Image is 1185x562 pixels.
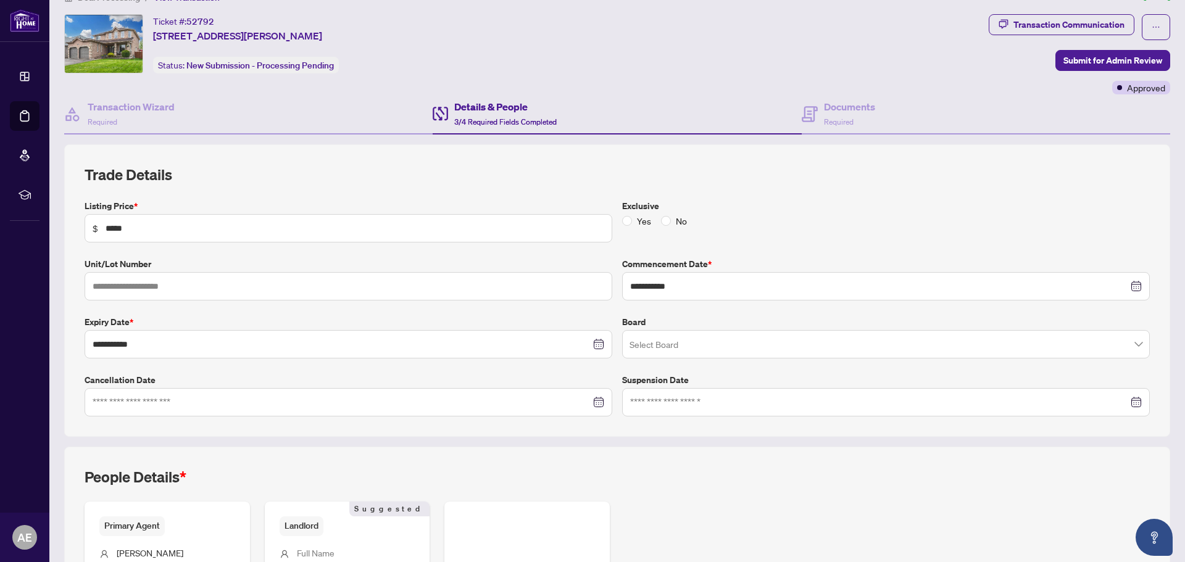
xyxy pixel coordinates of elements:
label: Suspension Date [622,373,1150,387]
span: Required [824,117,854,126]
h4: Documents [824,99,875,114]
span: Full Name [297,547,335,558]
div: Status: [153,57,339,73]
h2: People Details [85,467,186,487]
button: Transaction Communication [989,14,1134,35]
label: Unit/Lot Number [85,257,612,271]
label: Commencement Date [622,257,1150,271]
button: Open asap [1136,519,1173,556]
span: No [671,214,692,228]
label: Board [622,315,1150,329]
label: Listing Price [85,199,612,213]
span: [PERSON_NAME] [117,547,183,558]
div: Transaction Communication [1013,15,1125,35]
span: [STREET_ADDRESS][PERSON_NAME] [153,28,322,43]
span: Yes [632,214,656,228]
span: ellipsis [1152,23,1160,31]
span: $ [93,221,98,235]
span: 52792 [186,16,214,27]
h4: Details & People [454,99,557,114]
h2: Trade Details [85,165,1150,184]
span: Suggested [349,502,430,516]
span: Approved [1127,81,1165,94]
img: IMG-S12399051_1.jpg [65,15,143,73]
button: Submit for Admin Review [1055,50,1170,71]
span: Required [88,117,117,126]
label: Exclusive [622,199,1150,213]
h4: Transaction Wizard [88,99,175,114]
span: New Submission - Processing Pending [186,60,334,71]
span: Primary Agent [99,516,165,535]
label: Cancellation Date [85,373,612,387]
span: Submit for Admin Review [1063,51,1162,70]
img: logo [10,9,39,32]
span: Landlord [280,516,323,535]
div: Ticket #: [153,14,214,28]
span: AE [17,529,32,546]
label: Expiry Date [85,315,612,329]
span: 3/4 Required Fields Completed [454,117,557,126]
